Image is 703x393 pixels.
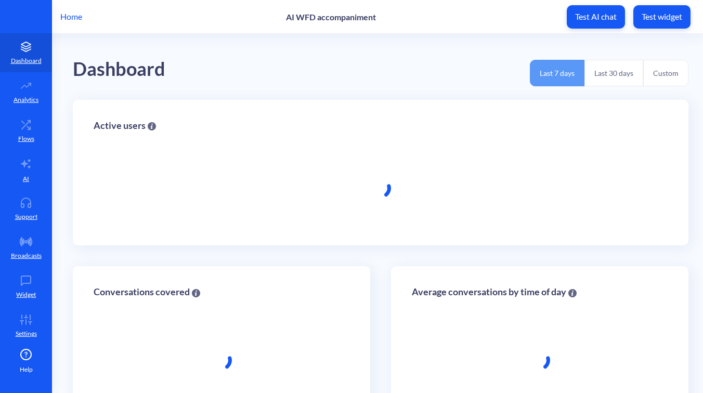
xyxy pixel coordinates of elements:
span: Help [20,365,33,374]
p: Test widget [642,11,682,22]
button: Test widget [633,5,691,29]
p: Dashboard [11,56,42,65]
button: Custom [643,60,688,86]
div: Conversations covered [94,287,200,297]
button: Last 7 days [530,60,584,86]
p: Flows [18,134,34,143]
p: Settings [16,329,37,338]
p: Analytics [14,95,38,104]
p: Home [60,10,82,23]
p: AI [23,174,29,184]
p: Broadcasts [11,251,42,260]
p: Test AI chat [575,11,617,22]
p: Widget [16,290,36,299]
div: Active users [94,121,156,130]
p: Support [15,212,37,221]
p: AI WFD accompaniment [286,12,376,22]
button: Test AI chat [567,5,625,29]
div: Average conversations by time of day [412,287,577,297]
button: Last 30 days [584,60,643,86]
div: Dashboard [73,55,165,84]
